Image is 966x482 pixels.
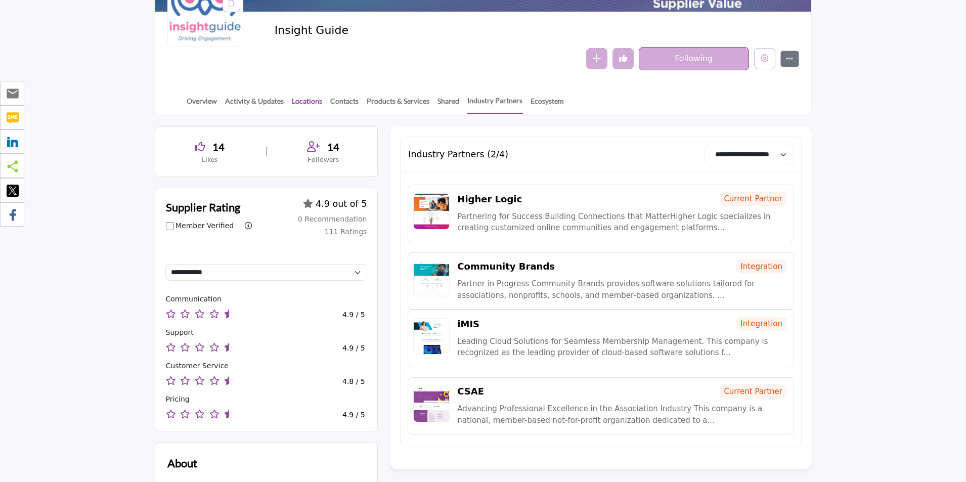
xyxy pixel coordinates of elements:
span: 111 Ratings [325,228,367,236]
img: Higher Logic logo [413,193,450,230]
button: Undo like [612,48,634,69]
a: Shared [437,96,460,113]
span: Support [166,328,194,336]
h2: About [167,455,197,471]
h2: Supplier Rating [166,199,240,215]
img: Community Brands logo [413,261,450,297]
a: Activity & Updates [225,96,284,113]
a: Products & Services [366,96,430,113]
a: Overview [186,96,217,113]
a: Locations [291,96,323,113]
span: 4.9 out of 5 [316,199,367,209]
span: Integration [736,259,786,274]
a: Industry Partners [467,95,523,114]
h4: 4.9 / 5 [342,311,365,319]
span: Current Partner [720,384,786,399]
img: CSAE logo [413,386,450,422]
button: Edit company [754,48,775,69]
span: Current Partner [720,192,786,206]
h2: Industry Partners (2/4) [408,149,508,160]
button: Following [639,47,749,70]
p: Partner in Progress Community Brands provides software solutions tailored for associations, nonpr... [457,278,788,301]
h4: 4.9 / 5 [342,344,365,353]
a: Ecosystem [530,96,564,113]
span: Pricing [166,395,190,403]
h2: Insight Guide [275,24,553,37]
a: Contacts [330,96,359,113]
span: Communication [166,295,222,303]
span: Integration [736,317,786,331]
p: Advancing Professional Excellence in the Association Industry This company is a national, member-... [457,403,788,426]
p: Partnering for Success Building Connections that MatterHigher Logic specializes in creating custo... [457,211,788,234]
h2: Higher Logic [457,194,522,205]
h2: iMIS [457,319,479,330]
button: More details [780,51,799,68]
span: 14 [212,139,225,154]
span: 0 Recommendation [298,215,367,223]
label: Member Verified [175,221,234,231]
select: Select Partner [705,145,794,164]
img: iMIS logo [413,318,450,355]
p: Followers [281,154,365,164]
span: Customer Service [166,362,229,370]
h4: 4.9 / 5 [342,411,365,419]
p: Leading Cloud Solutions for Seamless Membership Management. This company is recognized as the lea... [457,336,788,359]
h2: CSAE [457,386,484,397]
h2: Community Brands [457,261,555,272]
p: Likes [167,154,252,164]
span: 14 [327,139,339,154]
h4: 4.8 / 5 [342,377,365,386]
